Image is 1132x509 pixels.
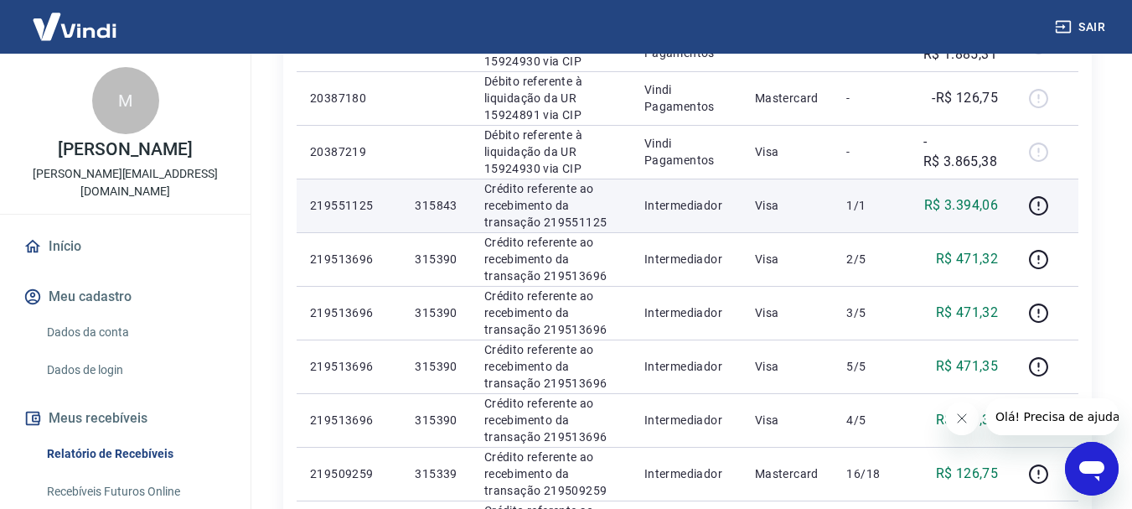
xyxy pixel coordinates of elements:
[484,341,618,392] p: Crédito referente ao recebimento da transação 219513696
[755,412,820,428] p: Visa
[644,304,728,321] p: Intermediador
[484,127,618,177] p: Débito referente à liquidação da UR 15924930 via CIP
[945,402,979,435] iframe: Fechar mensagem
[484,449,618,499] p: Crédito referente ao recebimento da transação 219509259
[20,1,129,52] img: Vindi
[40,437,230,471] a: Relatório de Recebíveis
[985,398,1119,435] iframe: Mensagem da empresa
[10,12,141,25] span: Olá! Precisa de ajuda?
[936,303,999,323] p: R$ 471,32
[20,400,230,437] button: Meus recebíveis
[846,412,896,428] p: 4/5
[484,234,618,284] p: Crédito referente ao recebimento da transação 219513696
[484,73,618,123] p: Débito referente à liquidação da UR 15924891 via CIP
[20,228,230,265] a: Início
[40,353,230,387] a: Dados de login
[755,358,820,375] p: Visa
[310,197,388,214] p: 219551125
[415,412,457,428] p: 315390
[310,90,388,106] p: 20387180
[20,278,230,315] button: Meu cadastro
[932,88,998,108] p: -R$ 126,75
[936,464,999,484] p: R$ 126,75
[644,197,728,214] p: Intermediador
[415,358,457,375] p: 315390
[310,412,388,428] p: 219513696
[484,288,618,338] p: Crédito referente ao recebimento da transação 219513696
[484,395,618,445] p: Crédito referente ao recebimento da transação 219513696
[484,180,618,231] p: Crédito referente ao recebimento da transação 219551125
[755,143,820,160] p: Visa
[1052,12,1112,43] button: Sair
[846,358,896,375] p: 5/5
[310,358,388,375] p: 219513696
[846,251,896,267] p: 2/5
[755,197,820,214] p: Visa
[846,143,896,160] p: -
[58,141,192,158] p: [PERSON_NAME]
[755,465,820,482] p: Mastercard
[13,165,237,200] p: [PERSON_NAME][EMAIL_ADDRESS][DOMAIN_NAME]
[846,90,896,106] p: -
[846,304,896,321] p: 3/5
[924,195,998,216] p: R$ 3.394,06
[755,90,820,106] p: Mastercard
[923,132,999,172] p: -R$ 3.865,38
[936,356,999,377] p: R$ 471,35
[415,465,457,482] p: 315339
[310,143,388,160] p: 20387219
[415,197,457,214] p: 315843
[644,135,728,169] p: Vindi Pagamentos
[936,410,999,430] p: R$ 471,32
[310,304,388,321] p: 219513696
[644,412,728,428] p: Intermediador
[415,251,457,267] p: 315390
[644,81,728,115] p: Vindi Pagamentos
[846,197,896,214] p: 1/1
[846,465,896,482] p: 16/18
[644,251,728,267] p: Intermediador
[92,67,159,134] div: M
[644,358,728,375] p: Intermediador
[40,475,230,509] a: Recebíveis Futuros Online
[415,304,457,321] p: 315390
[644,465,728,482] p: Intermediador
[310,251,388,267] p: 219513696
[1065,442,1119,496] iframe: Botão para abrir a janela de mensagens
[936,249,999,269] p: R$ 471,32
[755,304,820,321] p: Visa
[40,315,230,350] a: Dados da conta
[755,251,820,267] p: Visa
[310,465,388,482] p: 219509259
